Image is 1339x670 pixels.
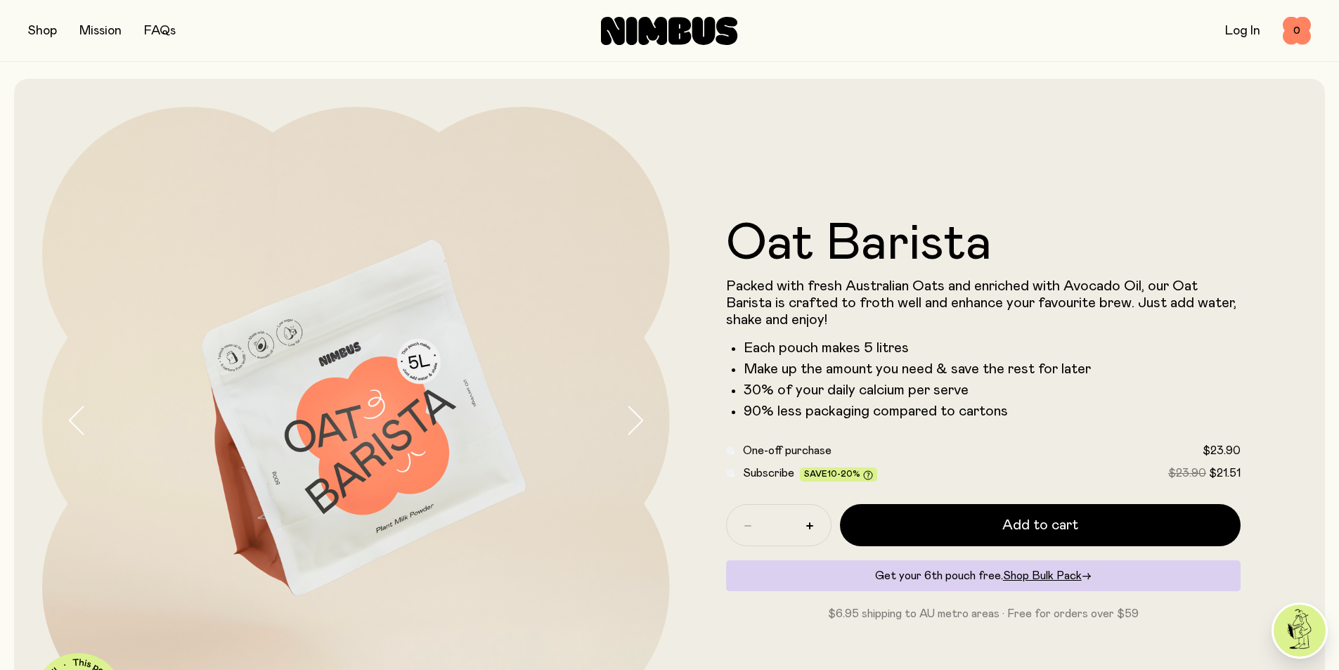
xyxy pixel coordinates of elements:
[840,504,1241,546] button: Add to cart
[726,560,1241,591] div: Get your 6th pouch free.
[79,25,122,37] a: Mission
[744,340,1241,356] li: Each pouch makes 5 litres
[743,445,832,456] span: One-off purchase
[726,605,1241,622] p: $6.95 shipping to AU metro areas · Free for orders over $59
[726,278,1241,328] p: Packed with fresh Australian Oats and enriched with Avocado Oil, our Oat Barista is crafted to fr...
[726,219,1241,269] h1: Oat Barista
[827,470,860,478] span: 10-20%
[1003,570,1092,581] a: Shop Bulk Pack→
[1168,468,1206,479] span: $23.90
[1203,445,1241,456] span: $23.90
[1225,25,1260,37] a: Log In
[1274,605,1326,657] img: agent
[743,468,794,479] span: Subscribe
[1283,17,1311,45] button: 0
[744,361,1241,378] li: Make up the amount you need & save the rest for later
[1002,515,1078,535] span: Add to cart
[804,470,873,480] span: Save
[1003,570,1082,581] span: Shop Bulk Pack
[144,25,176,37] a: FAQs
[744,403,1241,420] li: 90% less packaging compared to cartons
[744,382,1241,399] li: 30% of your daily calcium per serve
[1209,468,1241,479] span: $21.51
